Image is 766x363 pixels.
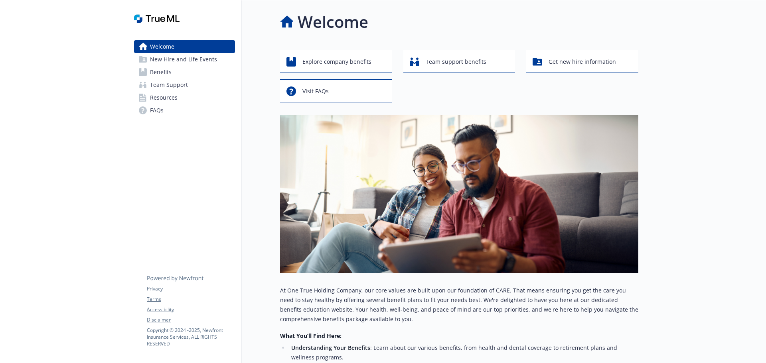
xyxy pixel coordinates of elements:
[150,40,174,53] span: Welcome
[147,306,235,313] a: Accessibility
[150,104,164,117] span: FAQs
[291,344,370,351] strong: Understanding Your Benefits
[280,332,342,339] strong: What You’ll Find Here:
[150,53,217,66] span: New Hire and Life Events
[150,91,178,104] span: Resources
[147,296,235,303] a: Terms
[150,66,172,78] span: Benefits
[134,66,235,78] a: Benefits
[134,104,235,117] a: FAQs
[526,50,638,73] button: Get new hire information
[280,79,392,102] button: Visit FAQs
[426,54,486,69] span: Team support benefits
[150,78,188,91] span: Team Support
[298,10,368,34] h1: Welcome
[147,285,235,292] a: Privacy
[549,54,616,69] span: Get new hire information
[280,115,638,273] img: overview page banner
[403,50,515,73] button: Team support benefits
[302,54,371,69] span: Explore company benefits
[147,316,235,324] a: Disclaimer
[280,50,392,73] button: Explore company benefits
[134,40,235,53] a: Welcome
[147,327,235,347] p: Copyright © 2024 - 2025 , Newfront Insurance Services, ALL RIGHTS RESERVED
[289,343,638,362] li: : Learn about our various benefits, from health and dental coverage to retirement plans and welln...
[134,91,235,104] a: Resources
[134,53,235,66] a: New Hire and Life Events
[280,286,638,324] p: At One True Holding Company, our core values are built upon our foundation of CARE. That means en...
[302,84,329,99] span: Visit FAQs
[134,78,235,91] a: Team Support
